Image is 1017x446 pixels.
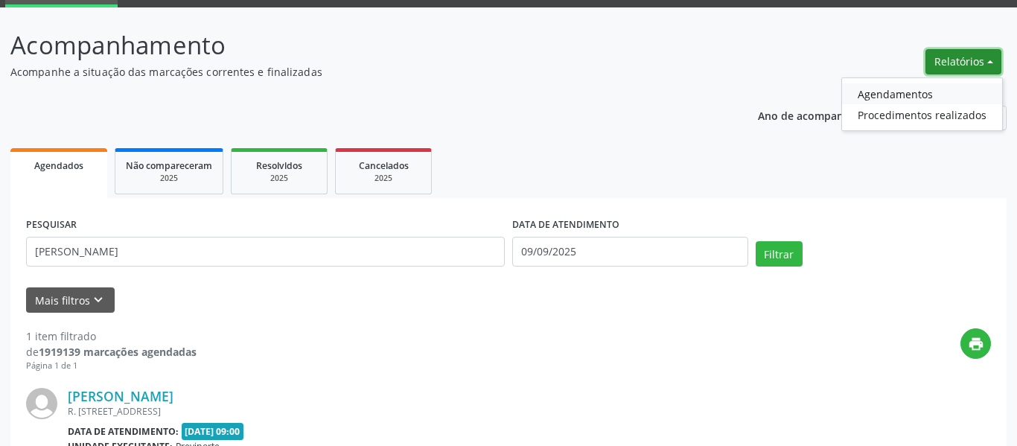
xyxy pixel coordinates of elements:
[126,173,212,184] div: 2025
[925,49,1001,74] button: Relatórios
[512,214,619,237] label: DATA DE ATENDIMENTO
[841,77,1003,131] ul: Relatórios
[26,237,505,267] input: Nome, código do beneficiário ou CPF
[346,173,421,184] div: 2025
[68,405,768,418] div: R. [STREET_ADDRESS]
[90,292,106,308] i: keyboard_arrow_down
[68,388,173,404] a: [PERSON_NAME]
[68,425,179,438] b: Data de atendimento:
[359,159,409,172] span: Cancelados
[960,328,991,359] button: print
[26,287,115,313] button: Mais filtroskeyboard_arrow_down
[34,159,83,172] span: Agendados
[256,159,302,172] span: Resolvidos
[26,328,197,344] div: 1 item filtrado
[10,27,708,64] p: Acompanhamento
[512,237,748,267] input: Selecione um intervalo
[242,173,316,184] div: 2025
[26,344,197,360] div: de
[26,214,77,237] label: PESQUISAR
[758,106,890,124] p: Ano de acompanhamento
[182,423,244,440] span: [DATE] 09:00
[756,241,803,267] button: Filtrar
[842,104,1002,125] a: Procedimentos realizados
[126,159,212,172] span: Não compareceram
[968,336,984,352] i: print
[26,360,197,372] div: Página 1 de 1
[39,345,197,359] strong: 1919139 marcações agendadas
[26,388,57,419] img: img
[10,64,708,80] p: Acompanhe a situação das marcações correntes e finalizadas
[842,83,1002,104] a: Agendamentos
